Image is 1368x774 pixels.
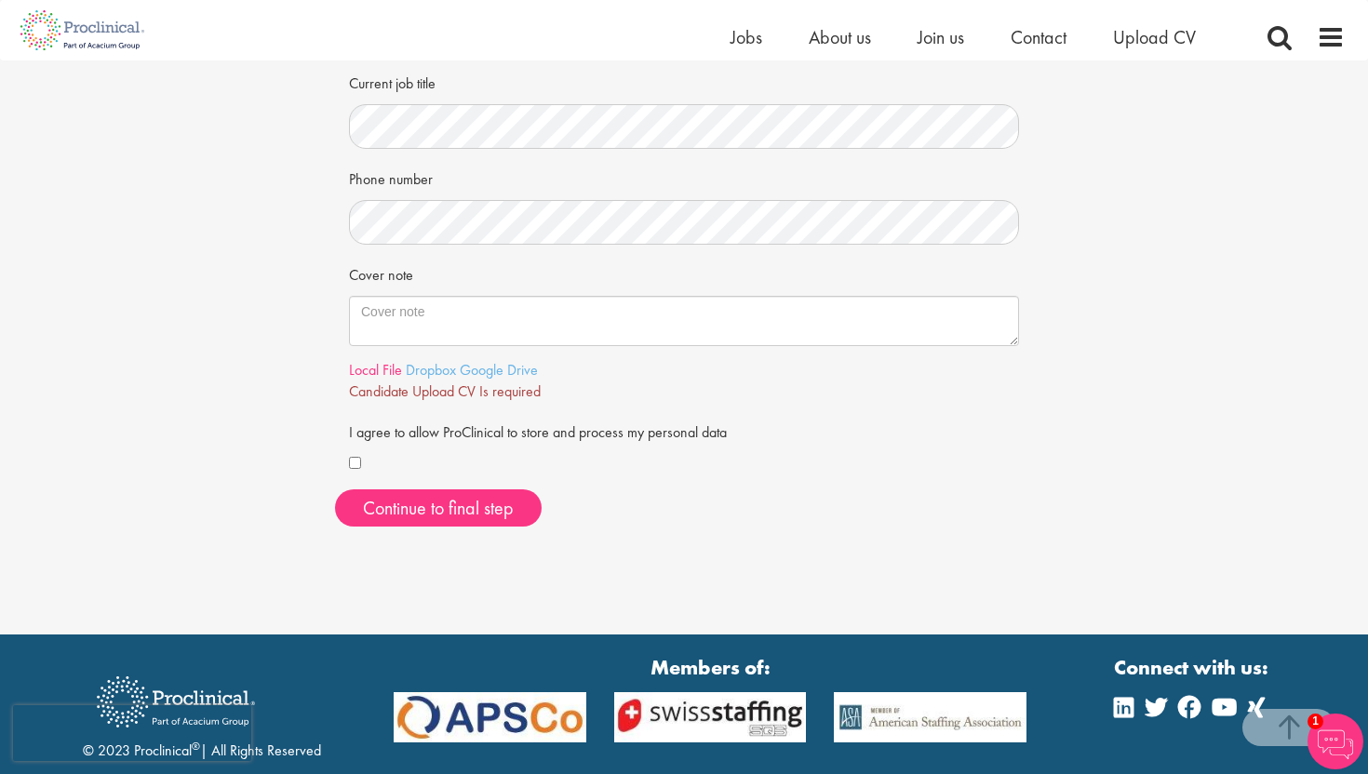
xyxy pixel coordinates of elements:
a: Local File [349,360,402,380]
div: © 2023 Proclinical | All Rights Reserved [83,662,321,762]
img: APSCo [600,692,821,743]
span: Candidate Upload CV Is required [349,381,541,401]
a: Google Drive [460,360,538,380]
label: Phone number [349,163,433,191]
label: Cover note [349,259,413,287]
a: Jobs [731,25,762,49]
img: Chatbot [1308,714,1363,769]
a: Join us [918,25,964,49]
img: APSCo [820,692,1040,743]
button: Continue to final step [335,489,542,527]
a: About us [809,25,871,49]
span: 1 [1308,714,1323,729]
a: Contact [1011,25,1066,49]
img: APSCo [380,692,600,743]
a: Dropbox [406,360,456,380]
img: Proclinical Recruitment [83,663,269,741]
label: I agree to allow ProClinical to store and process my personal data [349,416,727,444]
strong: Members of: [394,653,1026,682]
iframe: reCAPTCHA [13,705,251,761]
a: Upload CV [1113,25,1196,49]
label: Current job title [349,67,436,95]
span: Continue to final step [363,496,514,520]
strong: Connect with us: [1114,653,1272,682]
